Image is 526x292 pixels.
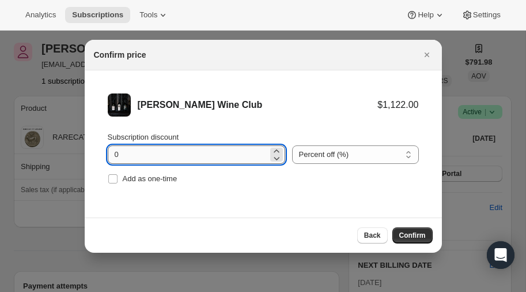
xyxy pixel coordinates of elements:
[392,227,433,244] button: Confirm
[399,7,452,23] button: Help
[419,47,435,63] button: Close
[418,10,433,20] span: Help
[473,10,501,20] span: Settings
[108,93,131,117] img: Audrey Wine Club
[123,174,177,183] span: Add as one-time
[94,49,146,61] h2: Confirm price
[487,241,514,269] div: Open Intercom Messenger
[357,227,388,244] button: Back
[399,231,426,240] span: Confirm
[108,133,179,141] span: Subscription discount
[65,7,130,23] button: Subscriptions
[138,99,378,111] div: [PERSON_NAME] Wine Club
[18,7,63,23] button: Analytics
[72,10,123,20] span: Subscriptions
[364,231,381,240] span: Back
[377,99,418,111] div: $1,122.00
[133,7,176,23] button: Tools
[455,7,508,23] button: Settings
[139,10,157,20] span: Tools
[25,10,56,20] span: Analytics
